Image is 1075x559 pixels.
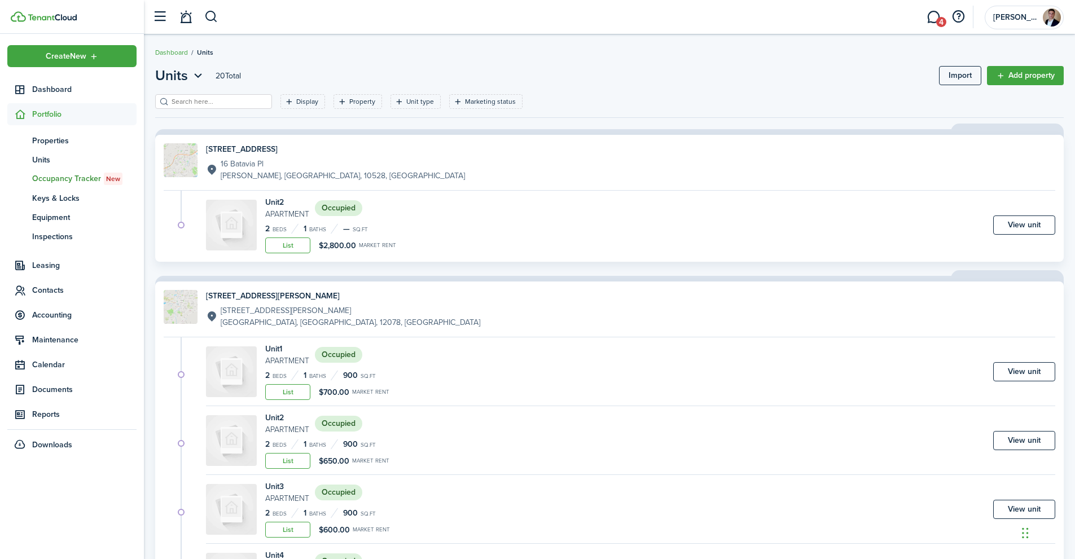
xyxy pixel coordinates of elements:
[216,70,241,82] header-page-total: 20 Total
[206,415,257,466] img: Unit avatar
[7,78,137,100] a: Dashboard
[32,359,137,371] span: Calendar
[265,196,309,208] h4: Unit 2
[315,485,362,500] status: Occupied
[164,290,198,324] img: Property avatar
[32,284,137,296] span: Contacts
[280,94,325,109] filter-tag: Open filter
[939,66,981,85] a: Import
[175,3,196,32] a: Notifications
[353,527,390,532] small: Market rent
[32,259,137,271] span: Leasing
[315,347,362,363] status: Occupied
[32,309,137,321] span: Accounting
[406,96,434,107] filter-tag-label: Unit type
[343,223,350,235] span: —
[265,369,270,381] span: 2
[7,227,137,246] a: Inspections
[197,47,213,58] span: Units
[465,96,516,107] filter-tag-label: Marketing status
[352,458,389,464] small: Market rent
[265,343,309,355] h4: Unit 1
[390,94,441,109] filter-tag: Open filter
[204,7,218,27] button: Search
[32,192,137,204] span: Keys & Locks
[923,3,944,32] a: Messaging
[155,65,205,86] button: Units
[221,158,465,170] p: 16 Batavia Pl
[359,243,396,248] small: Market rent
[7,403,137,425] a: Reports
[32,212,137,223] span: Equipment
[32,173,137,185] span: Occupancy Tracker
[265,412,309,424] h4: Unit 2
[32,154,137,166] span: Units
[352,389,389,395] small: Market rent
[296,96,318,107] filter-tag-label: Display
[32,135,137,147] span: Properties
[221,316,480,328] p: [GEOGRAPHIC_DATA], [GEOGRAPHIC_DATA], 12078, [GEOGRAPHIC_DATA]
[32,231,137,243] span: Inspections
[206,200,257,250] img: Unit avatar
[993,215,1055,235] a: View unit
[343,369,358,381] span: 900
[319,455,349,467] span: $650.00
[155,47,188,58] a: Dashboard
[221,305,480,316] p: [STREET_ADDRESS][PERSON_NAME]
[265,481,309,492] h4: Unit 3
[11,11,26,22] img: TenantCloud
[149,6,170,28] button: Open sidebar
[993,14,1038,21] span: Denis
[164,290,1055,328] a: Property avatar[STREET_ADDRESS][PERSON_NAME][STREET_ADDRESS][PERSON_NAME][GEOGRAPHIC_DATA], [GEOG...
[164,143,198,177] img: Property avatar
[265,507,270,519] span: 2
[7,188,137,208] a: Keys & Locks
[343,438,358,450] span: 900
[169,96,268,107] input: Search here...
[361,442,376,448] small: sq.ft
[309,511,326,517] small: Baths
[993,362,1055,381] a: View unit
[265,424,309,435] small: Apartment
[936,17,946,27] span: 4
[987,66,1064,85] a: Add property
[887,437,1075,559] iframe: Chat Widget
[265,237,310,253] a: List
[304,223,306,235] span: 1
[206,290,480,302] h4: [STREET_ADDRESS][PERSON_NAME]
[32,408,137,420] span: Reports
[273,227,287,232] small: Beds
[265,208,309,220] small: Apartment
[1022,516,1029,550] div: Drag
[265,355,309,367] small: Apartment
[7,45,137,67] button: Open menu
[265,453,310,469] a: List
[32,384,137,395] span: Documents
[304,369,306,381] span: 1
[334,94,382,109] filter-tag: Open filter
[32,83,137,95] span: Dashboard
[7,208,137,227] a: Equipment
[265,384,310,400] a: List
[309,227,326,232] small: Baths
[304,438,306,450] span: 1
[265,522,310,538] a: List
[353,227,368,232] small: sq.ft
[361,511,376,517] small: sq.ft
[206,484,257,535] img: Unit avatar
[164,143,1055,182] a: Property avatar[STREET_ADDRESS]16 Batavia Pl[PERSON_NAME], [GEOGRAPHIC_DATA], 10528, [GEOGRAPHIC_...
[309,442,326,448] small: Baths
[28,14,77,21] img: TenantCloud
[265,492,309,504] small: Apartment
[32,439,72,451] span: Downloads
[315,416,362,432] status: Occupied
[273,511,287,517] small: Beds
[449,94,523,109] filter-tag: Open filter
[273,373,287,379] small: Beds
[349,96,375,107] filter-tag-label: Property
[155,65,188,86] span: Units
[949,7,968,27] button: Open resource center
[343,507,358,519] span: 900
[7,169,137,188] a: Occupancy TrackerNew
